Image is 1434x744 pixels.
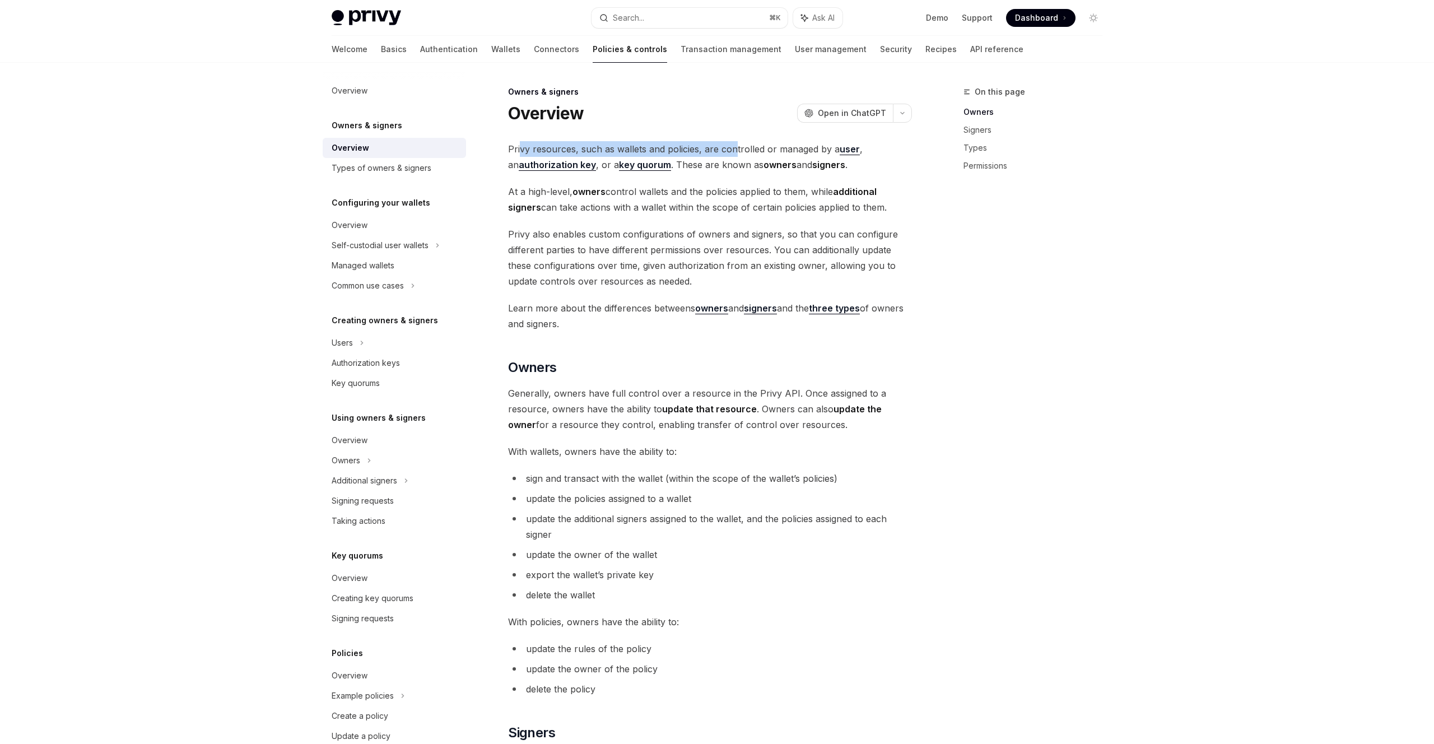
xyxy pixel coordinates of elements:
a: Overview [323,568,466,588]
a: Signing requests [323,491,466,511]
div: Overview [332,84,367,97]
span: Owners [508,359,556,376]
a: Transaction management [681,36,781,63]
img: light logo [332,10,401,26]
div: Create a policy [332,709,388,723]
a: key quorum [619,159,671,171]
strong: authorization key [519,159,596,170]
a: Overview [323,81,466,101]
a: Wallets [491,36,520,63]
button: Open in ChatGPT [797,104,893,123]
span: update the policies assigned to a wallet [526,493,691,504]
h5: Key quorums [332,549,383,562]
div: Key quorums [332,376,380,390]
span: Ask AI [812,12,835,24]
a: Managed wallets [323,255,466,276]
span: Privy resources, such as wallets and policies, are controlled or managed by a , an , or a . These... [508,141,912,173]
strong: owners [572,186,606,197]
div: Update a policy [332,729,390,743]
div: Common use cases [332,279,404,292]
strong: key quorum [619,159,671,170]
span: Dashboard [1015,12,1058,24]
h1: Overview [508,103,584,123]
div: Authorization keys [332,356,400,370]
span: update the additional signers assigned to the wallet, and the policies assigned to each signer [526,513,887,540]
span: With policies, owners have the ability to: [508,614,912,630]
a: Dashboard [1006,9,1075,27]
div: Self-custodial user wallets [332,239,429,252]
strong: owners [763,159,797,170]
h5: Creating owners & signers [332,314,438,327]
h5: Owners & signers [332,119,402,132]
h5: Configuring your wallets [332,196,430,210]
div: Owners & signers [508,86,912,97]
span: Open in ChatGPT [818,108,886,119]
a: Authorization keys [323,353,466,373]
div: Additional signers [332,474,397,487]
li: delete the policy [508,681,912,697]
span: delete the wallet [526,589,595,601]
a: Recipes [925,36,957,63]
span: With wallets, owners have the ability to: [508,444,912,459]
li: update the owner of the policy [508,661,912,677]
a: Overview [323,666,466,686]
span: export the wallet’s private key [526,569,654,580]
div: Example policies [332,689,394,703]
a: Basics [381,36,407,63]
span: Generally, owners have full control over a resource in the Privy API. Once assigned to a resource... [508,385,912,433]
div: Overview [332,141,369,155]
button: Toggle dark mode [1084,9,1102,27]
span: sign and transact with the wallet (within the scope of the wallet’s policies) [526,473,837,484]
div: Users [332,336,353,350]
a: Security [880,36,912,63]
a: Overview [323,215,466,235]
div: Signing requests [332,612,394,625]
a: User management [795,36,867,63]
a: Support [962,12,993,24]
div: Search... [613,11,644,25]
a: Overview [323,430,466,450]
span: Learn more about the differences betweens and and the of owners and signers. [508,300,912,332]
a: Signers [963,121,1111,139]
a: Create a policy [323,706,466,726]
span: Privy also enables custom configurations of owners and signers, so that you can configure differe... [508,226,912,289]
a: Policies & controls [593,36,667,63]
a: Welcome [332,36,367,63]
a: Permissions [963,157,1111,175]
div: Taking actions [332,514,385,528]
span: On this page [975,85,1025,99]
div: Overview [332,571,367,585]
h5: Using owners & signers [332,411,426,425]
button: Ask AI [793,8,842,28]
span: At a high-level, control wallets and the policies applied to them, while can take actions with a ... [508,184,912,215]
strong: update that resource [662,403,757,415]
a: Overview [323,138,466,158]
a: Types [963,139,1111,157]
a: three types [809,303,860,314]
div: Managed wallets [332,259,394,272]
div: Overview [332,218,367,232]
strong: owners [695,303,728,314]
a: user [840,143,860,155]
div: Types of owners & signers [332,161,431,175]
h5: Policies [332,647,363,660]
div: Overview [332,669,367,682]
a: Authentication [420,36,478,63]
a: signers [744,303,777,314]
a: Taking actions [323,511,466,531]
a: Connectors [534,36,579,63]
span: ⌘ K [769,13,781,22]
li: update the rules of the policy [508,641,912,657]
a: Creating key quorums [323,588,466,608]
a: Signing requests [323,608,466,629]
span: Signers [508,724,555,742]
div: Creating key quorums [332,592,413,605]
a: Owners [963,103,1111,121]
a: Types of owners & signers [323,158,466,178]
div: Owners [332,454,360,467]
a: authorization key [519,159,596,171]
div: Overview [332,434,367,447]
